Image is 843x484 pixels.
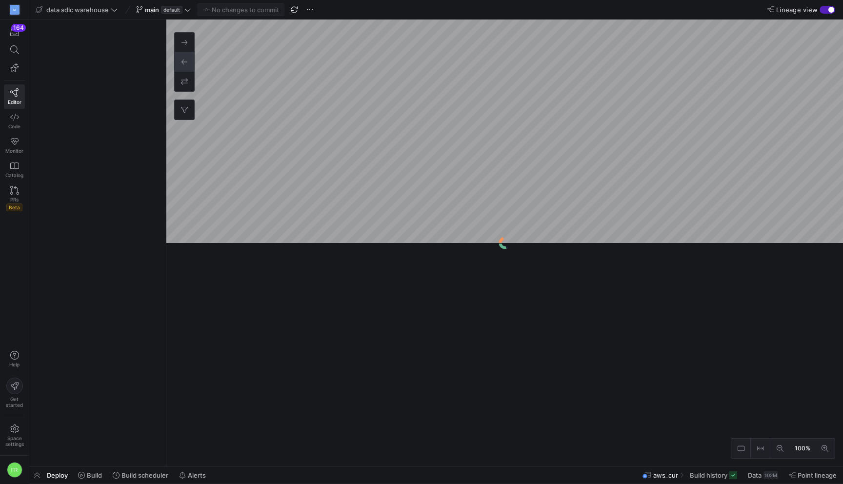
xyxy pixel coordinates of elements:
[46,6,109,14] span: data sdlc warehouse
[653,471,678,479] span: aws_cur
[4,1,25,18] a: M
[4,158,25,182] a: Catalog
[4,84,25,109] a: Editor
[4,460,25,480] button: FR
[776,6,818,14] span: Lineage view
[4,133,25,158] a: Monitor
[784,467,841,484] button: Point lineage
[690,471,727,479] span: Build history
[4,420,25,451] a: Spacesettings
[161,6,182,14] span: default
[4,109,25,133] a: Code
[748,471,762,479] span: Data
[87,471,102,479] span: Build
[743,467,783,484] button: Data102M
[47,471,68,479] span: Deploy
[188,471,206,479] span: Alerts
[8,123,20,129] span: Code
[4,182,25,215] a: PRsBeta
[685,467,742,484] button: Build history
[498,236,512,250] img: logo.gif
[4,374,25,412] button: Getstarted
[6,396,23,408] span: Get started
[145,6,159,14] span: main
[5,148,23,154] span: Monitor
[121,471,168,479] span: Build scheduler
[175,467,210,484] button: Alerts
[33,3,120,16] button: data sdlc warehouse
[134,3,194,16] button: maindefault
[11,24,26,32] div: 164
[798,471,837,479] span: Point lineage
[108,467,173,484] button: Build scheduler
[8,99,21,105] span: Editor
[10,197,19,202] span: PRs
[5,172,23,178] span: Catalog
[6,203,22,211] span: Beta
[763,471,778,479] div: 102M
[10,5,20,15] div: M
[4,346,25,372] button: Help
[7,462,22,478] div: FR
[4,23,25,41] button: 164
[5,435,24,447] span: Space settings
[8,362,20,367] span: Help
[74,467,106,484] button: Build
